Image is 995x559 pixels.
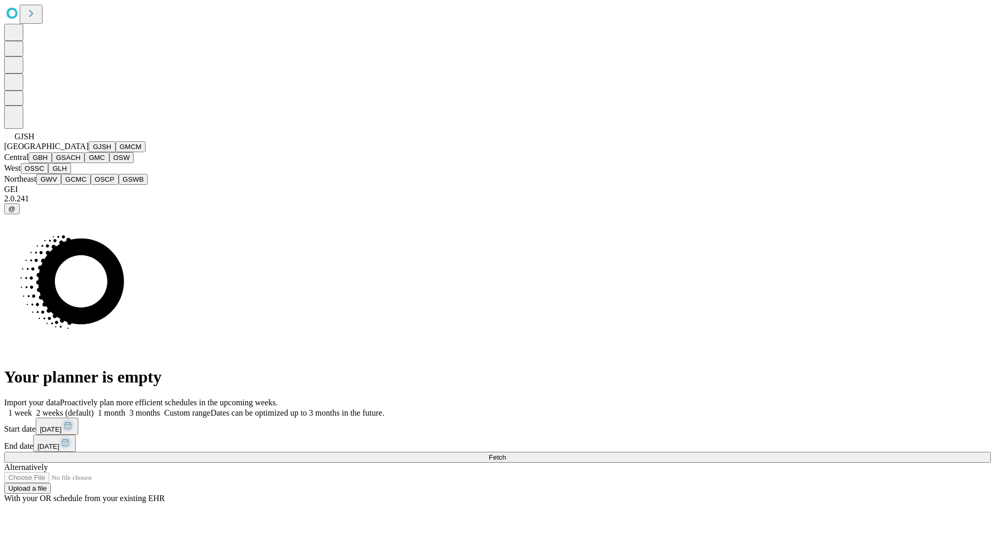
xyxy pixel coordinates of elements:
[48,163,70,174] button: GLH
[4,494,165,503] span: With your OR schedule from your existing EHR
[36,174,61,185] button: GWV
[61,174,91,185] button: GCMC
[4,435,991,452] div: End date
[60,398,278,407] span: Proactively plan more efficient schedules in the upcoming weeks.
[4,203,20,214] button: @
[489,453,506,461] span: Fetch
[15,132,34,141] span: GJSH
[4,174,36,183] span: Northeast
[130,408,160,417] span: 3 months
[98,408,125,417] span: 1 month
[4,185,991,194] div: GEI
[40,425,62,433] span: [DATE]
[210,408,384,417] span: Dates can be optimized up to 3 months in the future.
[164,408,210,417] span: Custom range
[4,194,991,203] div: 2.0.241
[52,152,84,163] button: GSACH
[91,174,119,185] button: OSCP
[89,141,116,152] button: GJSH
[4,398,60,407] span: Import your data
[4,483,51,494] button: Upload a file
[4,153,29,161] span: Central
[84,152,109,163] button: GMC
[4,142,89,151] span: [GEOGRAPHIC_DATA]
[4,164,21,172] span: West
[4,418,991,435] div: Start date
[36,418,78,435] button: [DATE]
[4,463,48,472] span: Alternatively
[21,163,49,174] button: OSSC
[33,435,76,452] button: [DATE]
[4,452,991,463] button: Fetch
[109,152,134,163] button: OSW
[116,141,146,152] button: GMCM
[4,367,991,387] h1: Your planner is empty
[37,443,59,450] span: [DATE]
[29,152,52,163] button: GBH
[8,205,16,213] span: @
[8,408,32,417] span: 1 week
[36,408,94,417] span: 2 weeks (default)
[119,174,148,185] button: GSWB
